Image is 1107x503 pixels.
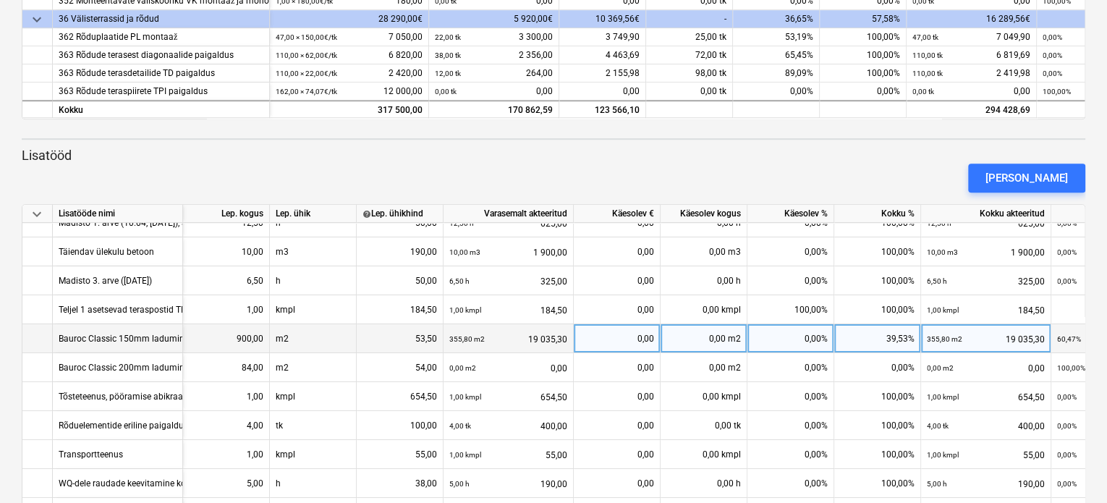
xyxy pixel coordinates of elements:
div: 0,00% [747,324,834,353]
div: 3 300,00 [435,28,553,46]
small: 1,00 kmpl [449,451,481,459]
small: 0,00% [1043,33,1062,41]
div: 0,00% [747,469,834,498]
div: 654,50 [362,382,437,411]
div: 3 749,90 [559,28,646,46]
small: 1,00 kmpl [449,306,481,314]
div: 170 862,59 [435,102,553,120]
small: 0,00% [1043,69,1062,77]
div: 0,00 [580,237,654,266]
div: m3 [270,237,357,266]
div: 50,00 [362,208,437,237]
small: 0,00% [1057,451,1077,459]
div: 0,00 kmpl [661,295,747,324]
small: 100,00% [1057,364,1085,372]
div: 0,00 [559,83,646,101]
div: Kokku % [834,205,921,223]
span: keyboard_arrow_down [28,206,46,223]
div: 1,00 [189,382,263,411]
div: 6 820,00 [276,46,423,64]
div: kmpl [270,440,357,469]
div: 363 Rõdude terasdetailide TD paigaldus [59,64,263,83]
div: 0,00 [580,382,654,411]
div: 0,00 [580,324,654,353]
div: 0,00% [747,411,834,440]
div: 294 428,69 [907,101,1037,119]
div: 19 035,30 [927,324,1045,354]
div: 10 369,56€ [559,10,646,28]
div: WQ-dele raudade keevitamine koos materjaliga [59,469,242,497]
div: m2 [270,324,357,353]
div: 55,00 [449,440,567,470]
div: 362 Rõduplaatide PL montaaž [59,28,263,46]
div: 190,00 [927,469,1045,499]
small: 110,00 tk [912,51,943,59]
div: 57,58% [820,10,907,28]
div: 654,50 [927,382,1045,412]
div: 0,00% [747,440,834,469]
div: h [270,208,357,237]
small: 12,00 tk [435,69,461,77]
div: 0,00 [580,469,654,498]
div: Lep. ühikhind [362,205,437,223]
div: 0,00 [580,266,654,295]
small: 0,00% [1057,422,1077,430]
div: kmpl [270,382,357,411]
small: 12,50 h [927,219,951,227]
div: 55,00 [362,440,437,469]
div: Varasemalt akteeritud [444,205,574,223]
div: 400,00 [449,411,567,441]
div: 0,00 [580,208,654,237]
div: 363 Rõdude teraspiirete TPI paigaldus [59,83,263,101]
div: Käesolev % [747,205,834,223]
div: Kokku akteeritud [921,205,1051,223]
div: tk [270,411,357,440]
div: m2 [270,353,357,382]
div: 7 049,90 [912,28,1030,46]
div: [PERSON_NAME] [985,169,1068,187]
div: h [270,266,357,295]
div: 7 050,00 [276,28,423,46]
div: Tõsteteenus, pööramise abikraana ilma pöördplokita [59,382,313,410]
div: 100,00% [834,237,921,266]
small: 47,00 × 150,00€ / tk [276,33,337,41]
div: 100,00% [834,382,921,411]
div: 2 356,00 [435,46,553,64]
p: Lisatööd [22,147,1085,164]
div: 363 Rõdude terasest diagonaalide paigaldus [59,46,263,64]
div: 39,53% [834,324,921,353]
div: Lisatööde nimi [53,205,183,223]
div: Teljel 1 asetsevad teraspostid TP 105-2tk on liiga pikad-lisatöö tala T102 uuesti monteerimine ja... [59,295,525,324]
small: 355,80 m2 [449,335,485,343]
small: 22,00 tk [435,33,461,41]
div: 28 290,00€ [270,10,429,28]
div: Rõduelementide eriline paigaldus [59,411,188,439]
div: 1 900,00 [449,237,567,267]
small: 0,00% [1043,51,1062,59]
small: 5,00 h [449,480,470,488]
div: 2 419,98 [912,64,1030,83]
small: 0,00% [1057,219,1077,227]
div: 625,00 [927,208,1045,238]
div: 100,00% [820,46,907,64]
div: 325,00 [449,266,567,296]
div: 0,00 [912,83,1030,101]
div: 0,00 kmpl [661,382,747,411]
div: 53,50 [362,324,437,353]
div: 0,00 kmpl [661,440,747,469]
div: 0,00 tk [646,83,733,101]
small: 12,50 h [449,219,474,227]
div: kmpl [270,295,357,324]
small: 0,00% [1057,393,1077,401]
small: 5,00 h [927,480,947,488]
small: 0,00 tk [435,88,457,96]
div: 10,00 [189,237,263,266]
div: 0,00 tk [661,411,747,440]
div: 100,00% [747,295,834,324]
div: 0,00% [834,353,921,382]
span: help [362,210,371,219]
div: 38,00 [362,469,437,498]
div: 900,00 [189,324,263,353]
div: 184,50 [362,295,437,324]
div: 19 035,30 [449,324,567,354]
